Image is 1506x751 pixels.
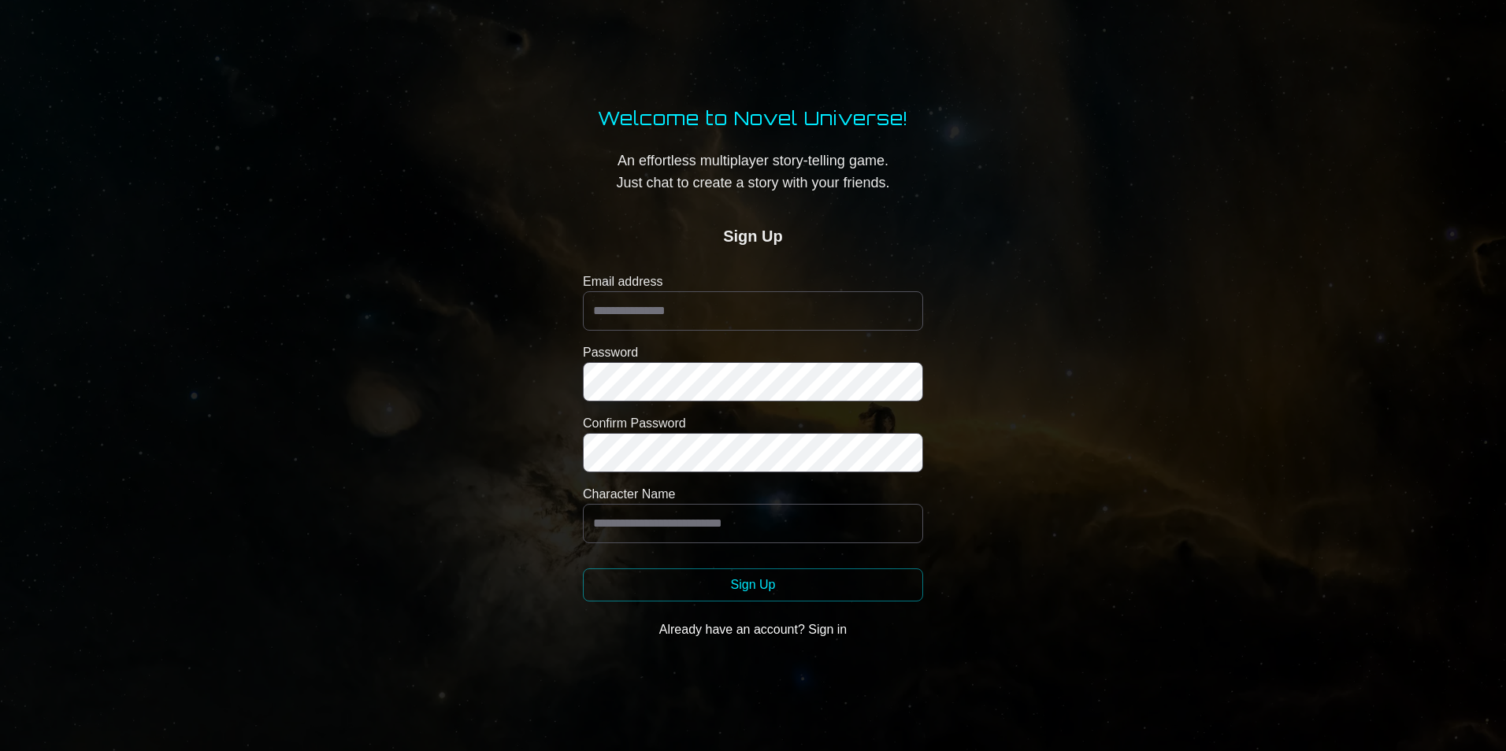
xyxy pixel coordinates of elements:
h2: Sign Up [598,225,908,247]
button: Sign Up [583,568,923,601]
p: An effortless multiplayer story-telling game. Just chat to create a story with your friends. [598,150,908,194]
label: Password [583,343,923,362]
label: Email address [583,272,923,291]
label: Character Name [583,485,923,504]
label: Confirm Password [583,414,923,433]
button: Already have an account? Sign in [583,614,923,646]
h1: Welcome to Novel Universe! [598,105,908,131]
